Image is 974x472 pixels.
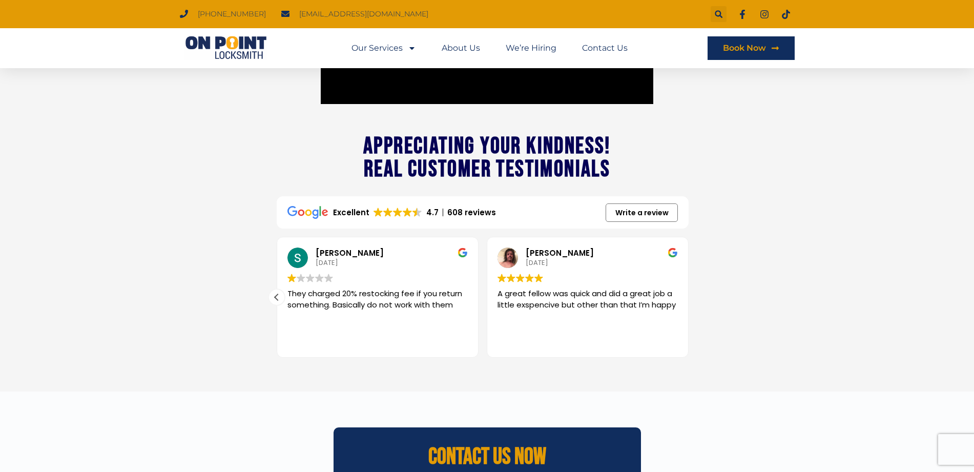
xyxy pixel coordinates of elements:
a: Our Services [351,36,416,60]
h2: CONTACT US NOW [339,445,636,468]
a: Write a review to Google [606,203,678,222]
img: Google [534,274,543,282]
span: Book Now [723,44,766,52]
div: They charged 20% restocking fee if you return something. Basically do not work with them [287,288,468,333]
img: Google [525,274,534,282]
span: 608 reviews [439,207,496,218]
div: Previous review [269,290,284,305]
img: Google [287,274,296,282]
img: Google [498,274,506,282]
img: Google [315,274,324,282]
span: [EMAIL_ADDRESS][DOMAIN_NAME] [297,7,428,21]
div: [PERSON_NAME] [316,248,468,258]
img: Google [403,208,412,217]
a: About Us [442,36,480,60]
img: Google [516,274,525,282]
img: Google [324,274,333,282]
img: Google [374,208,383,217]
div: Search [711,6,727,22]
img: Google [306,274,315,282]
img: Google [393,208,402,217]
span: 4.7 [426,207,439,218]
img: Google [287,206,328,219]
img: Google [383,208,392,217]
nav: Menu [351,36,628,60]
span: [PHONE_NUMBER] [195,7,266,21]
div: [PERSON_NAME] [526,248,678,258]
img: Google [297,274,305,282]
img: Google [412,208,422,217]
div: [DATE] [526,258,678,268]
div: [DATE] [316,258,468,268]
a: Contact Us [582,36,628,60]
img: Rob Johnson profile picture [498,248,518,268]
img: Google [668,248,678,258]
div: A great fellow was quick and did a great job a little exspencive but other than that I’m happy [498,288,678,333]
a: We’re Hiring [506,36,556,60]
span: Excellent [333,207,369,218]
img: Google [507,274,515,282]
a: Book Now [708,36,795,60]
img: Sebastian Delgado profile picture [287,248,308,268]
img: Google [458,248,468,258]
h2: Appreciating Your Kindness! Real Customer Testimonials [363,135,611,181]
